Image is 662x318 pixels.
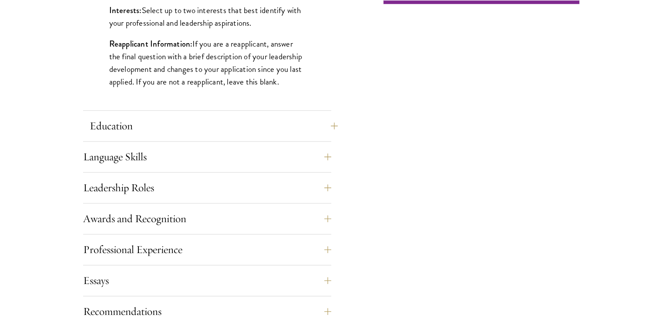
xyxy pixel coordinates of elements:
p: Select up to two interests that best identify with your professional and leadership aspirations. [109,4,305,29]
button: Professional Experience [83,239,331,260]
strong: Interests: [109,4,142,16]
button: Education [90,115,338,136]
p: If you are a reapplicant, answer the final question with a brief description of your leadership d... [109,37,305,88]
button: Essays [83,270,331,291]
strong: Reapplicant Information: [109,38,193,50]
button: Leadership Roles [83,177,331,198]
button: Awards and Recognition [83,208,331,229]
button: Language Skills [83,146,331,167]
